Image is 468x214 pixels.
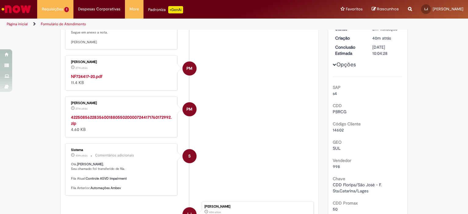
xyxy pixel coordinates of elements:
b: Chave [333,176,345,181]
time: 27/08/2025 17:17:06 [76,66,87,70]
div: [DATE] 10:04:28 [372,44,401,56]
div: 27/08/2025 17:04:24 [372,35,401,41]
a: NF724417-20.pdf [71,74,102,79]
span: Requisições [42,6,63,12]
p: Boa tarde, Segue em anexo a nota. [PERSON_NAME] [71,16,172,45]
span: [PERSON_NAME] [433,6,463,12]
span: CDD Floripa/São José - F. Sta.Catarina/Lages [333,182,383,194]
span: Rascunhos [377,6,399,12]
span: Favoritos [346,6,363,12]
span: PM [186,102,192,117]
div: [PERSON_NAME] [204,205,310,209]
span: SUL [333,146,341,151]
img: ServiceNow [1,3,32,15]
div: 4.60 KB [71,114,172,132]
span: 40m atrás [76,154,87,157]
b: CDD Promax [333,200,358,206]
b: SAP [333,85,341,90]
p: +GenAi [168,6,183,13]
div: Padroniza [148,6,183,13]
dt: Conclusão Estimada [331,44,368,56]
span: s4 [333,91,337,96]
a: Rascunhos [372,6,399,12]
div: Sistema [71,148,172,152]
b: CDD [333,103,342,108]
span: 40m atrás [209,210,221,214]
b: [PERSON_NAME] [77,162,103,167]
span: Despesas Corporativas [78,6,120,12]
span: 14602 [333,127,344,133]
div: 11.4 KB [71,73,172,86]
a: Formulário de Atendimento [41,22,86,26]
span: 998 [333,164,340,169]
b: Vendedor [333,158,351,163]
a: 42250856228356001880550200007244171760172992.zip [71,114,172,126]
b: GEO [333,139,342,145]
div: Paola Machado [183,61,197,75]
b: Código Cliente [333,121,361,127]
p: Olá, , Seu chamado foi transferido de fila. Fila Atual: Fila Anterior: [71,162,172,191]
span: S [188,149,191,163]
time: 27/08/2025 17:17:06 [76,107,87,111]
span: 27m atrás [76,66,87,70]
time: 27/08/2025 17:04:29 [76,154,87,157]
span: 27m atrás [76,107,87,111]
span: PBRCG [333,109,346,114]
b: Controle ASVD Impairment [86,176,127,181]
span: LJ [424,7,428,11]
time: 27/08/2025 17:04:24 [209,210,221,214]
time: 27/08/2025 17:04:24 [372,35,391,41]
ul: Trilhas de página [5,19,307,30]
span: 50 [333,206,338,212]
span: More [129,6,139,12]
dt: Criação [331,35,368,41]
span: 1 [64,7,69,12]
small: Comentários adicionais [95,153,134,158]
span: PM [186,61,192,76]
span: 40m atrás [372,35,391,41]
div: System [183,149,197,163]
b: Automações Ambev [90,186,121,190]
div: [PERSON_NAME] [71,101,172,105]
div: Paola Machado [183,102,197,116]
div: [PERSON_NAME] [71,60,172,64]
a: Página inicial [7,22,28,26]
